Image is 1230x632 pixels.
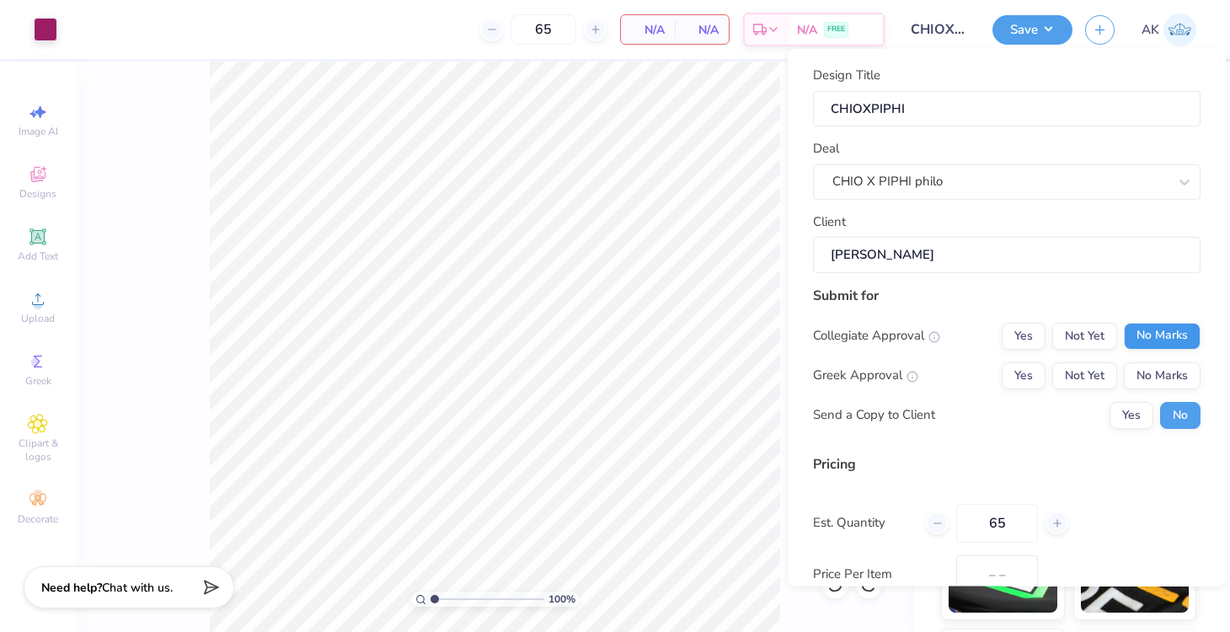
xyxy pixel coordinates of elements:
label: Design Title [813,66,880,85]
span: Upload [21,312,55,325]
button: Save [992,15,1072,45]
div: Send a Copy to Client [813,405,935,425]
span: Add Text [18,249,58,263]
div: Collegiate Approval [813,326,940,345]
button: No Marks [1124,362,1201,388]
label: Client [813,212,846,231]
span: Decorate [18,512,58,526]
img: Annie Kapple [1163,13,1196,46]
span: N/A [685,21,719,39]
label: Price Per Item [813,565,944,584]
span: N/A [797,21,817,39]
span: Greek [25,374,51,388]
label: Est. Quantity [813,513,913,533]
div: Submit for [813,285,1201,305]
span: Chat with us. [102,580,173,596]
input: Untitled Design [897,13,980,46]
button: Yes [1110,401,1153,428]
input: – – [511,14,576,45]
button: Not Yet [1052,322,1117,349]
button: Yes [1002,322,1045,349]
span: 100 % [548,592,575,607]
a: AK [1142,13,1196,46]
span: Designs [19,187,56,201]
button: Yes [1002,362,1045,388]
input: – – [956,503,1038,542]
span: AK [1142,20,1159,40]
div: Greek Approval [813,366,918,385]
button: Not Yet [1052,362,1117,388]
div: Pricing [813,453,1201,474]
span: FREE [827,24,845,35]
button: No [1160,401,1201,428]
input: e.g. Ethan Linker [813,237,1201,273]
strong: Need help? [41,580,102,596]
label: Deal [813,139,839,158]
span: Clipart & logos [8,437,67,463]
span: Image AI [19,125,58,138]
button: No Marks [1124,322,1201,349]
span: N/A [631,21,665,39]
